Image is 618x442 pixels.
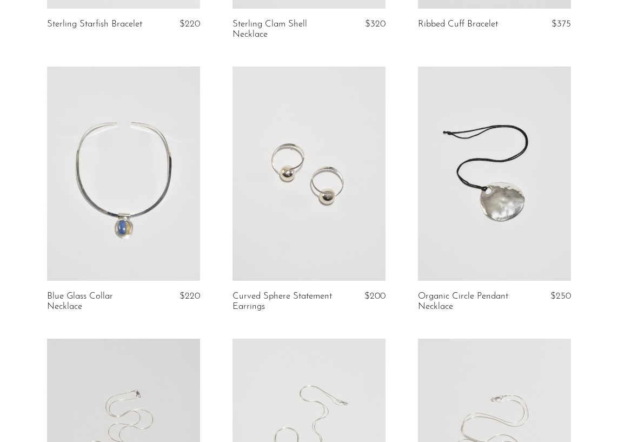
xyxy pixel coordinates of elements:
a: Ribbed Cuff Bracelet [418,19,498,29]
span: $375 [551,19,571,29]
span: $250 [550,292,571,301]
a: Sterling Clam Shell Necklace [232,19,333,39]
a: Curved Sphere Statement Earrings [232,292,333,312]
a: Organic Circle Pendant Necklace [418,292,519,312]
span: $200 [364,292,386,301]
a: Sterling Starfish Bracelet [47,19,142,29]
span: $220 [180,292,200,301]
a: Blue Glass Collar Necklace [47,292,148,312]
span: $220 [180,19,200,29]
span: $320 [365,19,386,29]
